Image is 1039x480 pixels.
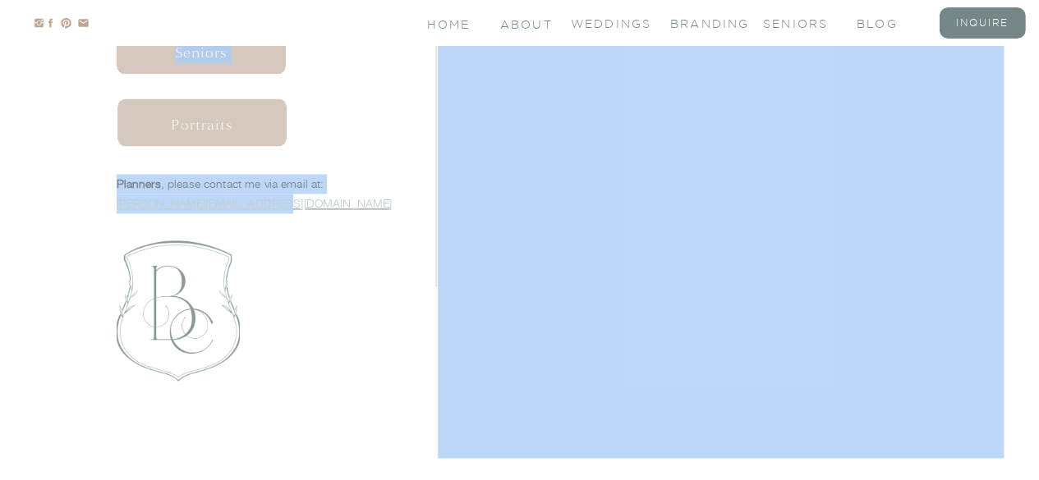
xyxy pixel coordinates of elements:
[500,16,549,30] a: About
[122,115,283,130] a: Portraits
[121,43,283,58] a: Seniors
[949,16,1015,30] a: inquire
[117,196,393,210] a: [PERSON_NAME][EMAIL_ADDRESS][DOMAIN_NAME]
[117,174,411,212] p: , please contact me via email at:
[427,16,472,30] a: Home
[857,16,922,30] a: blog
[670,16,736,30] a: branding
[117,176,161,190] b: Planners
[571,16,637,30] a: Weddings
[763,16,829,30] a: seniors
